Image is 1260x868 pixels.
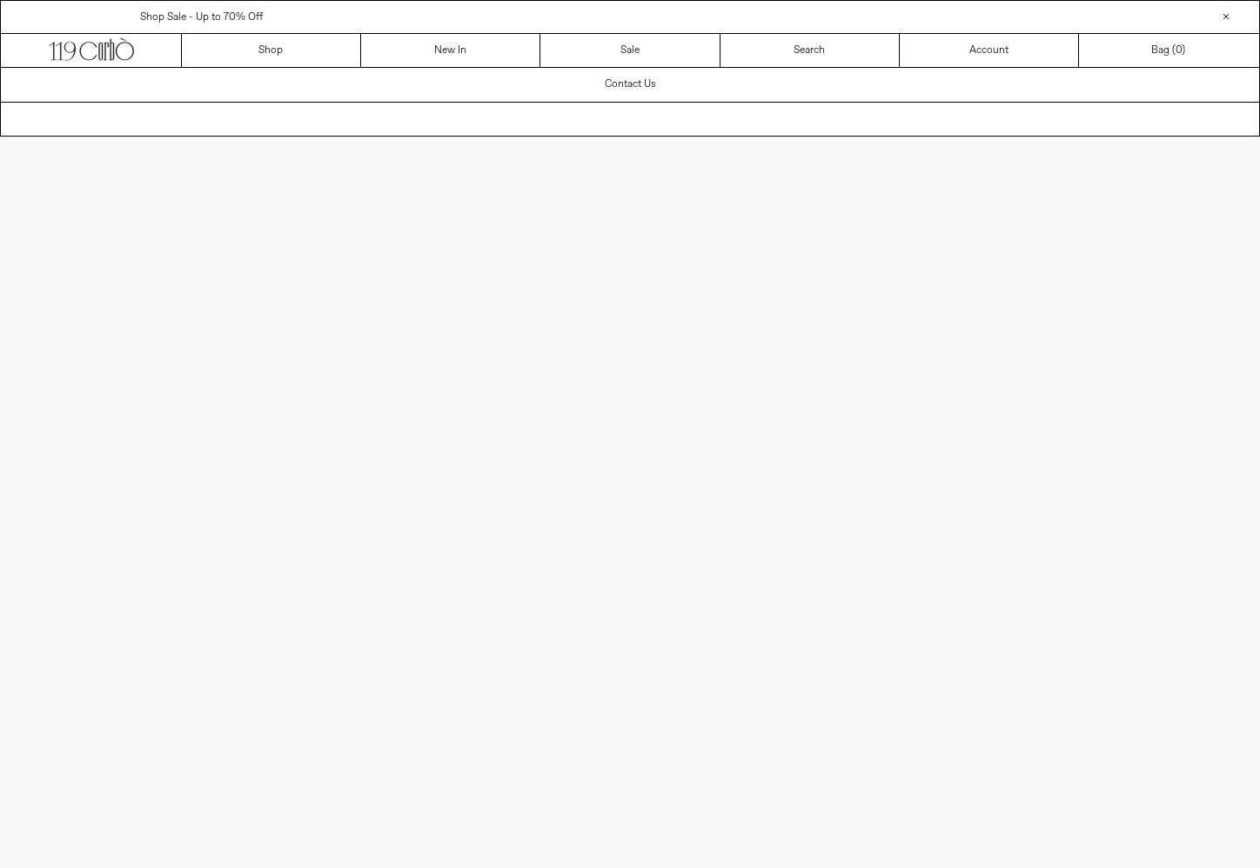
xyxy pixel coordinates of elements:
[720,34,900,67] a: Search
[605,70,656,99] h1: Contact Us
[1079,34,1258,67] a: Bag ()
[900,34,1079,67] a: Account
[140,10,263,24] a: Shop Sale - Up to 70% Off
[540,34,720,67] a: Sale
[182,34,361,67] a: Shop
[1176,43,1182,57] span: 0
[361,34,540,67] a: New In
[1176,43,1185,58] span: )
